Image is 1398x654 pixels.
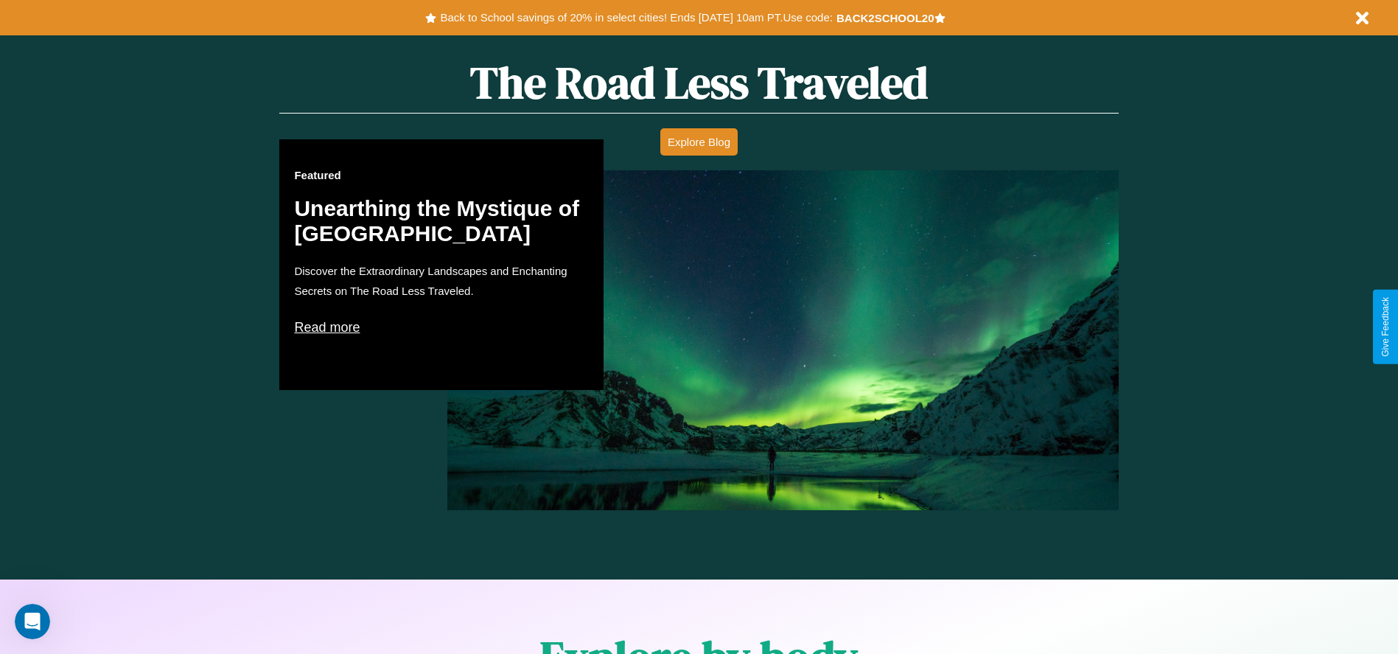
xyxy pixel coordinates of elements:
button: Explore Blog [660,128,738,156]
h1: The Road Less Traveled [279,52,1118,114]
button: Back to School savings of 20% in select cities! Ends [DATE] 10am PT.Use code: [436,7,836,28]
p: Read more [294,316,589,339]
p: Discover the Extraordinary Landscapes and Enchanting Secrets on The Road Less Traveled. [294,261,589,301]
iframe: Intercom live chat [15,604,50,639]
h2: Unearthing the Mystique of [GEOGRAPHIC_DATA] [294,196,589,246]
h3: Featured [294,169,589,181]
b: BACK2SCHOOL20 [836,12,934,24]
div: Give Feedback [1380,297,1391,357]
